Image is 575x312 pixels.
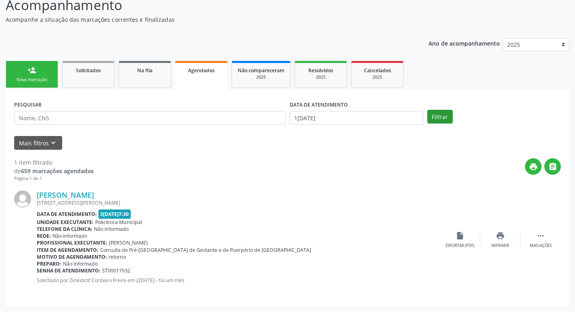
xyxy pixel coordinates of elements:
b: Item de agendamento: [37,247,98,253]
span: Não informado [63,260,98,267]
b: Telefone da clínica: [37,226,92,232]
span: Solicitados [76,67,101,74]
i: insert_drive_file [456,231,464,240]
b: Motivo de agendamento: [37,253,107,260]
span: Agendados [188,67,215,74]
i:  [536,231,545,240]
span: 3[DATE]7:30 [98,209,131,219]
p: Solicitado por Zirleidclif Cordeiro Freire em 2[DATE] - há um mês [37,277,440,284]
div: Nova marcação [12,77,52,83]
b: Profissional executante: [37,239,107,246]
div: person_add [27,66,36,75]
p: Ano de acompanhamento [429,38,500,48]
button: print [525,158,542,175]
i: print [529,162,538,171]
i:  [548,162,557,171]
p: Acompanhe a situação das marcações correntes e finalizadas [6,15,400,24]
i: print [496,231,505,240]
label: DATA DE ATENDIMENTO [290,98,348,111]
img: img [14,191,31,207]
span: Resolvidos [308,67,333,74]
span: [PERSON_NAME] [109,239,148,246]
div: Página 1 de 1 [14,175,94,182]
span: Cancelados [364,67,391,74]
div: Mais ações [530,243,552,249]
span: Consulta de Pré-[GEOGRAPHIC_DATA] de Gestante e de Puerpério de [GEOGRAPHIC_DATA] [100,247,311,253]
input: Selecione um intervalo [290,111,423,125]
div: de [14,167,94,175]
div: 2025 [301,74,341,80]
input: Nome, CNS [14,111,286,125]
strong: 659 marcações agendadas [21,167,94,175]
span: Não compareceram [238,67,284,74]
button:  [544,158,561,175]
span: Na fila [137,67,153,74]
b: Unidade executante: [37,219,94,226]
label: PESQUISAR [14,98,42,111]
span: Policlinica Municipal [95,219,142,226]
span: ST00017932 [102,267,130,274]
b: Data de atendimento: [37,211,97,218]
span: Não informado [52,232,87,239]
span: Não informado [94,226,129,232]
div: 1 item filtrado [14,158,94,167]
div: 2025 [238,74,284,80]
b: Rede: [37,232,51,239]
div: [STREET_ADDRESS][PERSON_NAME] [37,199,440,206]
div: Exportar (PDF) [445,243,475,249]
b: Senha de atendimento: [37,267,100,274]
button: Filtrar [427,110,453,124]
div: 2025 [357,74,397,80]
div: Imprimir [491,243,509,249]
i: keyboard_arrow_down [49,138,58,147]
a: [PERSON_NAME] [37,191,94,199]
b: Preparo: [37,260,61,267]
button: Mais filtroskeyboard_arrow_down [14,136,62,150]
span: retorno [109,253,126,260]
